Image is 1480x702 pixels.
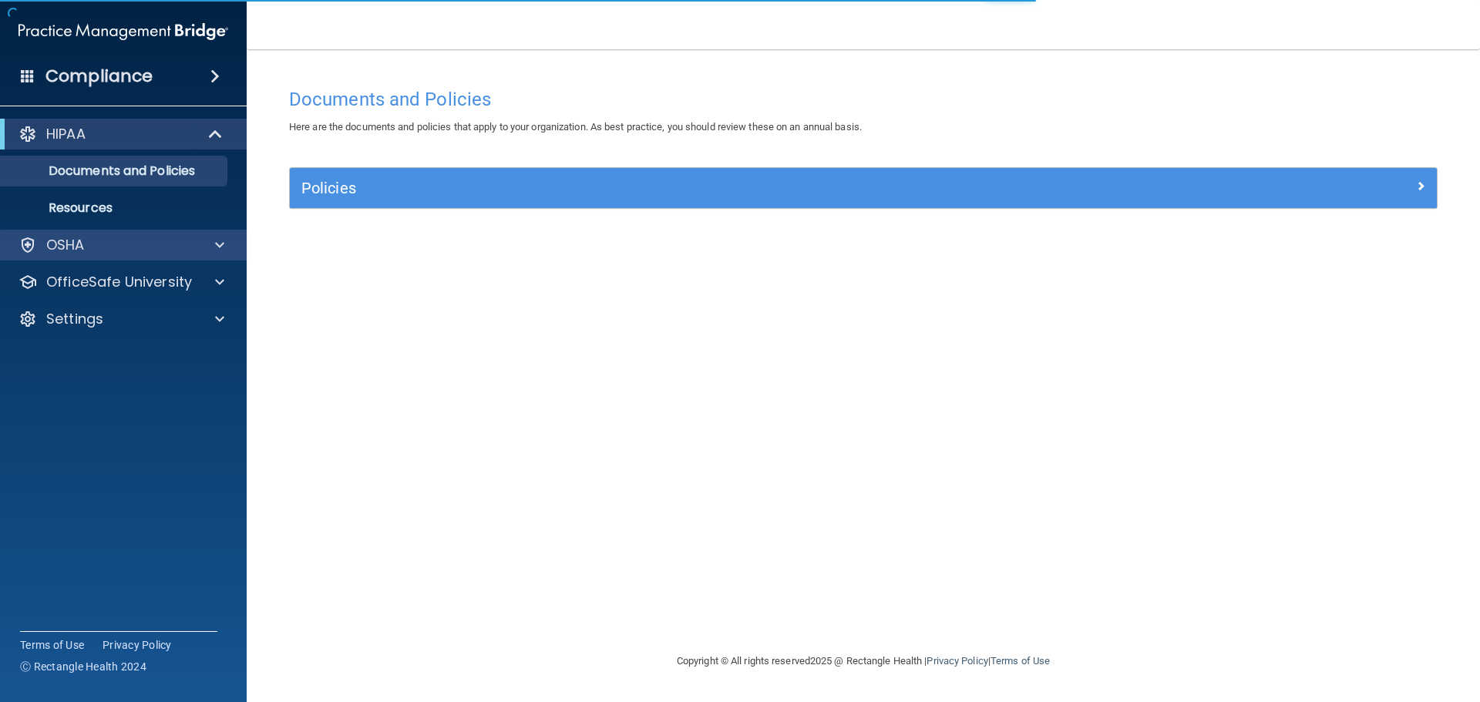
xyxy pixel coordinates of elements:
a: OfficeSafe University [18,273,224,291]
a: OSHA [18,236,224,254]
p: HIPAA [46,125,86,143]
a: Policies [301,176,1425,200]
a: HIPAA [18,125,224,143]
img: PMB logo [18,16,228,47]
a: Terms of Use [991,655,1050,667]
h5: Policies [301,180,1139,196]
h4: Compliance [45,65,153,87]
a: Privacy Policy [103,637,172,653]
p: OfficeSafe University [46,273,192,291]
p: Resources [10,200,220,216]
a: Terms of Use [20,637,84,653]
p: Settings [46,310,103,328]
a: Privacy Policy [927,655,987,667]
p: OSHA [46,236,85,254]
a: Settings [18,310,224,328]
span: Here are the documents and policies that apply to your organization. As best practice, you should... [289,121,862,133]
span: Ⓒ Rectangle Health 2024 [20,659,146,674]
h4: Documents and Policies [289,89,1438,109]
p: Documents and Policies [10,163,220,179]
div: Copyright © All rights reserved 2025 @ Rectangle Health | | [582,637,1145,686]
iframe: Drift Widget Chat Controller [1213,593,1461,654]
